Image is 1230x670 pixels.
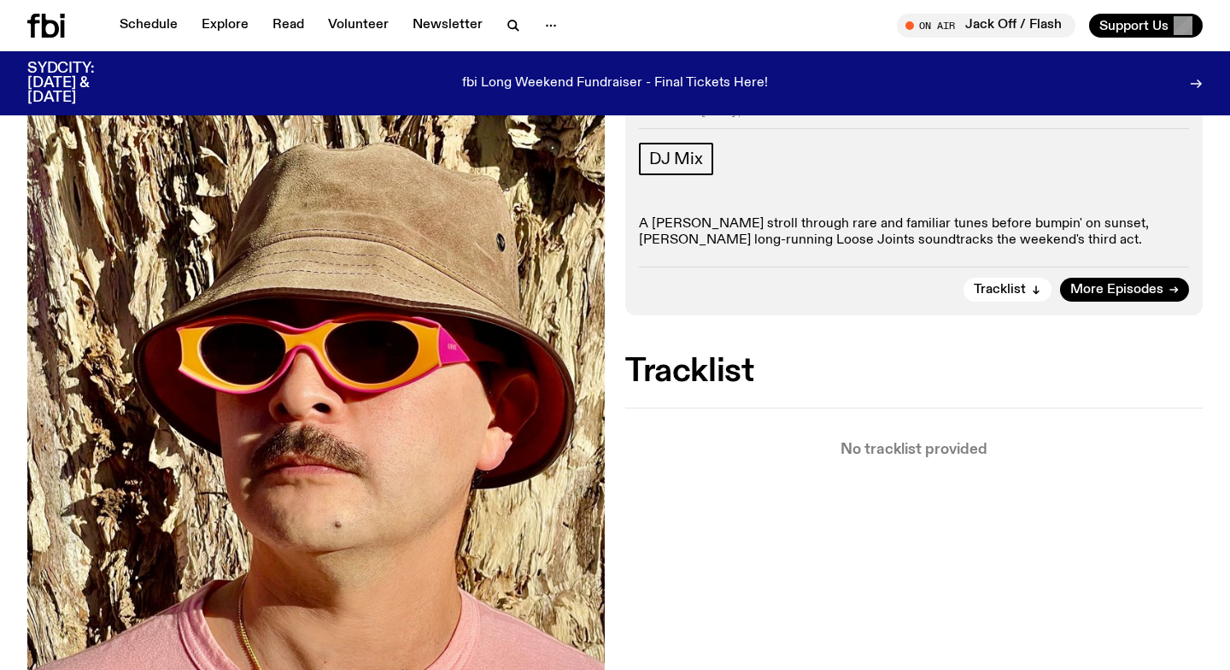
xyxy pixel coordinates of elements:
[625,443,1203,457] p: No tracklist provided
[897,14,1075,38] button: On AirJack Off / Flash
[963,278,1051,302] button: Tracklist
[191,14,259,38] a: Explore
[1060,278,1189,302] a: More Episodes
[625,356,1203,387] h2: Tracklist
[318,14,399,38] a: Volunteer
[974,284,1026,297] span: Tracklist
[462,76,768,91] p: fbi Long Weekend Fundraiser - Final Tickets Here!
[1070,284,1163,297] span: More Episodes
[639,143,713,175] a: DJ Mix
[402,14,493,38] a: Newsletter
[262,14,314,38] a: Read
[649,150,703,168] span: DJ Mix
[27,62,137,105] h3: SYDCITY: [DATE] & [DATE]
[1089,14,1203,38] button: Support Us
[109,14,188,38] a: Schedule
[639,216,1189,249] p: A [PERSON_NAME] stroll through rare and familiar tunes before bumpin' on sunset, [PERSON_NAME] lo...
[1099,18,1168,33] span: Support Us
